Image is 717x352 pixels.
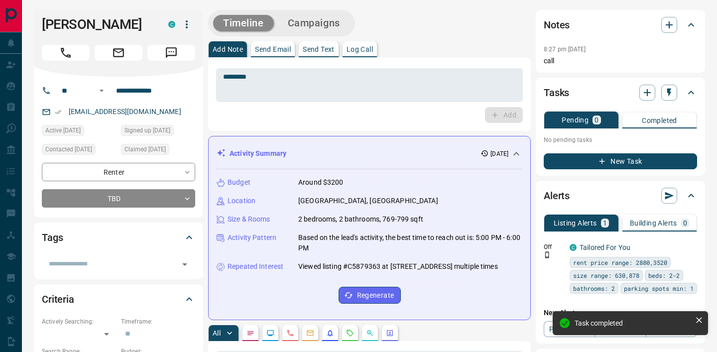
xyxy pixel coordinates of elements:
[624,283,694,293] span: parking spots min: 1
[228,214,270,225] p: Size & Rooms
[213,330,221,337] p: All
[42,189,195,208] div: TBD
[69,108,181,116] a: [EMAIL_ADDRESS][DOMAIN_NAME]
[603,220,607,227] p: 1
[683,220,687,227] p: 0
[347,46,373,53] p: Log Call
[544,17,570,33] h2: Notes
[42,163,195,181] div: Renter
[573,270,639,280] span: size range: 630,878
[121,317,195,326] p: Timeframe:
[544,251,551,258] svg: Push Notification Only
[298,196,438,206] p: [GEOGRAPHIC_DATA], [GEOGRAPHIC_DATA]
[45,144,92,154] span: Contacted [DATE]
[573,283,615,293] span: bathrooms: 2
[42,291,74,307] h2: Criteria
[298,233,522,253] p: Based on the lead's activity, the best time to reach out is: 5:00 PM - 6:00 PM
[544,81,697,105] div: Tasks
[266,329,274,337] svg: Lead Browsing Activity
[230,148,286,159] p: Activity Summary
[298,261,498,272] p: Viewed listing #C5879363 at [STREET_ADDRESS] multiple times
[42,45,90,61] span: Call
[217,144,522,163] div: Activity Summary[DATE]
[346,329,354,337] svg: Requests
[544,46,586,53] p: 8:27 pm [DATE]
[339,287,401,304] button: Regenerate
[213,15,274,31] button: Timeline
[580,243,630,251] a: Tailored For You
[228,233,276,243] p: Activity Pattern
[366,329,374,337] svg: Opportunities
[642,117,677,124] p: Completed
[121,144,195,158] div: Wed Oct 08 2025
[490,149,508,158] p: [DATE]
[42,230,63,245] h2: Tags
[228,177,250,188] p: Budget
[648,270,680,280] span: beds: 2-2
[544,308,697,318] p: New Alert:
[228,196,255,206] p: Location
[228,261,283,272] p: Repeated Interest
[544,85,569,101] h2: Tasks
[544,13,697,37] div: Notes
[121,125,195,139] div: Wed Oct 08 2025
[306,329,314,337] svg: Emails
[303,46,335,53] p: Send Text
[630,220,677,227] p: Building Alerts
[326,329,334,337] svg: Listing Alerts
[168,21,175,28] div: condos.ca
[544,188,570,204] h2: Alerts
[298,177,344,188] p: Around $3200
[544,132,697,147] p: No pending tasks
[124,144,166,154] span: Claimed [DATE]
[42,16,153,32] h1: [PERSON_NAME]
[45,125,81,135] span: Active [DATE]
[96,85,108,97] button: Open
[544,56,697,66] p: call
[42,125,116,139] div: Wed Oct 08 2025
[42,287,195,311] div: Criteria
[544,242,564,251] p: Off
[147,45,195,61] span: Message
[573,257,667,267] span: rent price range: 2880,3520
[298,214,423,225] p: 2 bedrooms, 2 bathrooms, 769-799 sqft
[95,45,142,61] span: Email
[246,329,254,337] svg: Notes
[286,329,294,337] svg: Calls
[178,257,192,271] button: Open
[42,144,116,158] div: Wed Oct 08 2025
[213,46,243,53] p: Add Note
[544,184,697,208] div: Alerts
[575,319,691,327] div: Task completed
[255,46,291,53] p: Send Email
[124,125,170,135] span: Signed up [DATE]
[55,109,62,116] svg: Email Verified
[42,317,116,326] p: Actively Searching:
[278,15,350,31] button: Campaigns
[595,117,598,123] p: 0
[562,117,589,123] p: Pending
[554,220,597,227] p: Listing Alerts
[544,153,697,169] button: New Task
[386,329,394,337] svg: Agent Actions
[42,226,195,249] div: Tags
[570,244,577,251] div: condos.ca
[544,321,595,337] a: Property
